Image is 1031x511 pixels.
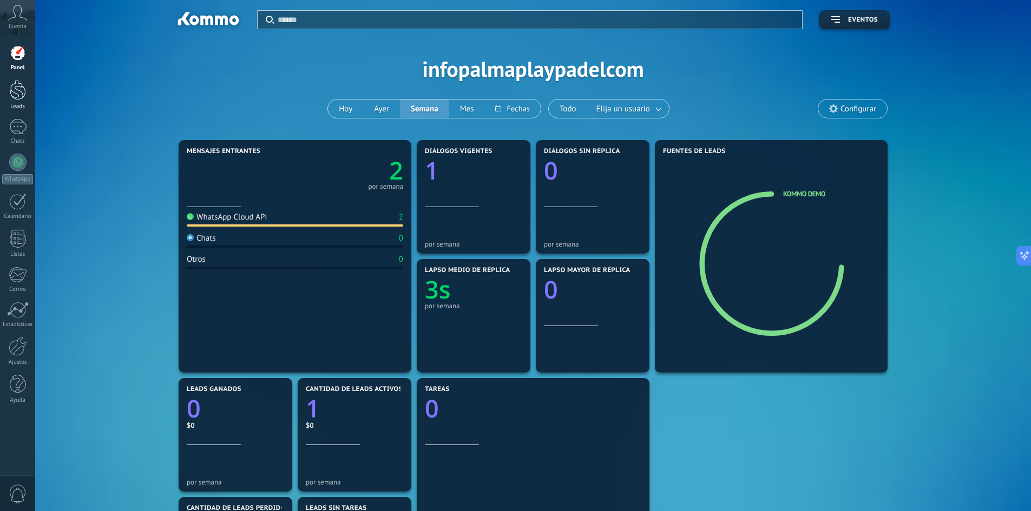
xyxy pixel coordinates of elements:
div: WhatsApp Cloud API [187,212,267,222]
span: Leads ganados [187,386,241,393]
div: Otros [187,254,206,264]
text: 3s [425,273,451,306]
div: WhatsApp [2,174,33,184]
span: Mensajes entrantes [187,148,260,155]
div: Ajustes [2,359,34,366]
div: Ayuda [2,397,34,404]
img: Chats [187,234,194,241]
span: Diálogos vigentes [425,148,492,155]
div: Chats [2,138,34,145]
span: Elija un usuario [594,102,652,116]
div: Estadísticas [2,321,34,328]
div: Panel [2,64,34,71]
span: Cuenta [9,23,27,30]
span: Fuentes de leads [663,148,726,155]
button: Hoy [328,99,363,118]
span: Eventos [848,16,878,24]
button: Fechas [484,99,540,118]
button: Todo [549,99,587,118]
div: Calendario [2,213,34,220]
div: Listas [2,251,34,258]
text: 0 [544,154,558,187]
a: 2 [295,154,403,187]
a: Kommo Demo [783,189,825,198]
text: 1 [425,154,439,187]
span: Tareas [425,386,450,393]
span: Configurar [840,104,876,114]
div: por semana [368,184,403,189]
div: 0 [399,233,403,243]
div: Correo [2,286,34,293]
div: 0 [399,254,403,264]
div: $0 [187,421,284,430]
text: 0 [425,392,439,425]
div: por semana [425,302,522,310]
span: Lapso medio de réplica [425,267,510,274]
button: Elija un usuario [587,99,669,118]
div: por semana [306,478,403,486]
span: Diálogos sin réplica [544,148,620,155]
div: por semana [425,240,522,248]
span: Lapso mayor de réplica [544,267,630,274]
div: Chats [187,233,216,243]
a: 0 [425,392,641,425]
div: por semana [544,240,641,248]
text: 2 [389,154,403,187]
button: Eventos [819,10,890,29]
img: WhatsApp Cloud API [187,213,194,220]
a: 0 [187,392,284,425]
button: Mes [449,99,485,118]
text: 0 [187,392,201,425]
a: 1 [306,392,403,425]
button: Semana [400,99,449,118]
text: 1 [306,392,320,425]
div: por semana [187,478,284,486]
span: Cantidad de leads activos [306,386,403,393]
div: Leads [2,103,34,110]
div: 2 [399,212,403,222]
button: Ayer [363,99,400,118]
text: 0 [544,273,558,306]
div: $0 [306,421,403,430]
